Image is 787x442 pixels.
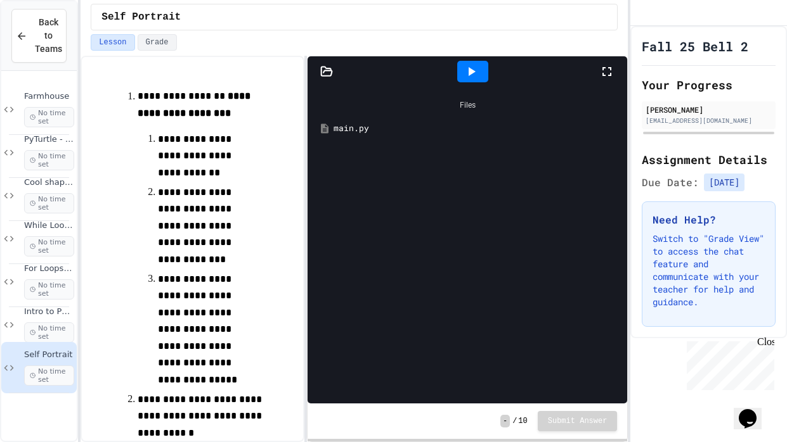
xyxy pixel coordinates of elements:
[512,416,517,426] span: /
[24,365,74,386] span: No time set
[653,232,765,308] p: Switch to "Grade View" to access the chat feature and communicate with your teacher for help and ...
[24,91,74,102] span: Farmhouse
[518,416,527,426] span: 10
[24,306,74,317] span: Intro to Python Turtle
[682,336,774,390] iframe: chat widget
[24,107,74,127] span: No time set
[91,34,134,51] button: Lesson
[642,151,776,168] h2: Assignment Details
[24,236,74,256] span: No time set
[334,122,620,135] div: main.py
[24,193,74,213] span: No time set
[646,104,772,115] div: [PERSON_NAME]
[642,76,776,94] h2: Your Progress
[314,93,621,117] div: Files
[642,37,748,55] h1: Fall 25 Bell 2
[24,134,74,145] span: PyTurtle - Fill Command with Random Number Generator
[24,177,74,188] span: Cool shapes with lists and fun features
[500,415,510,427] span: -
[734,391,774,429] iframe: chat widget
[24,220,74,231] span: While Loops in Python Turtle
[24,150,74,170] span: No time set
[704,174,745,191] span: [DATE]
[24,322,74,343] span: No time set
[24,263,74,274] span: For Loops and Functions
[138,34,177,51] button: Grade
[653,212,765,227] h3: Need Help?
[35,16,62,56] span: Back to Teams
[548,416,608,426] span: Submit Answer
[5,5,88,80] div: Chat with us now!Close
[101,9,181,25] span: Self Portrait
[24,279,74,300] span: No time set
[24,350,74,360] span: Self Portrait
[642,175,699,190] span: Due Date:
[646,116,772,125] div: [EMAIL_ADDRESS][DOMAIN_NAME]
